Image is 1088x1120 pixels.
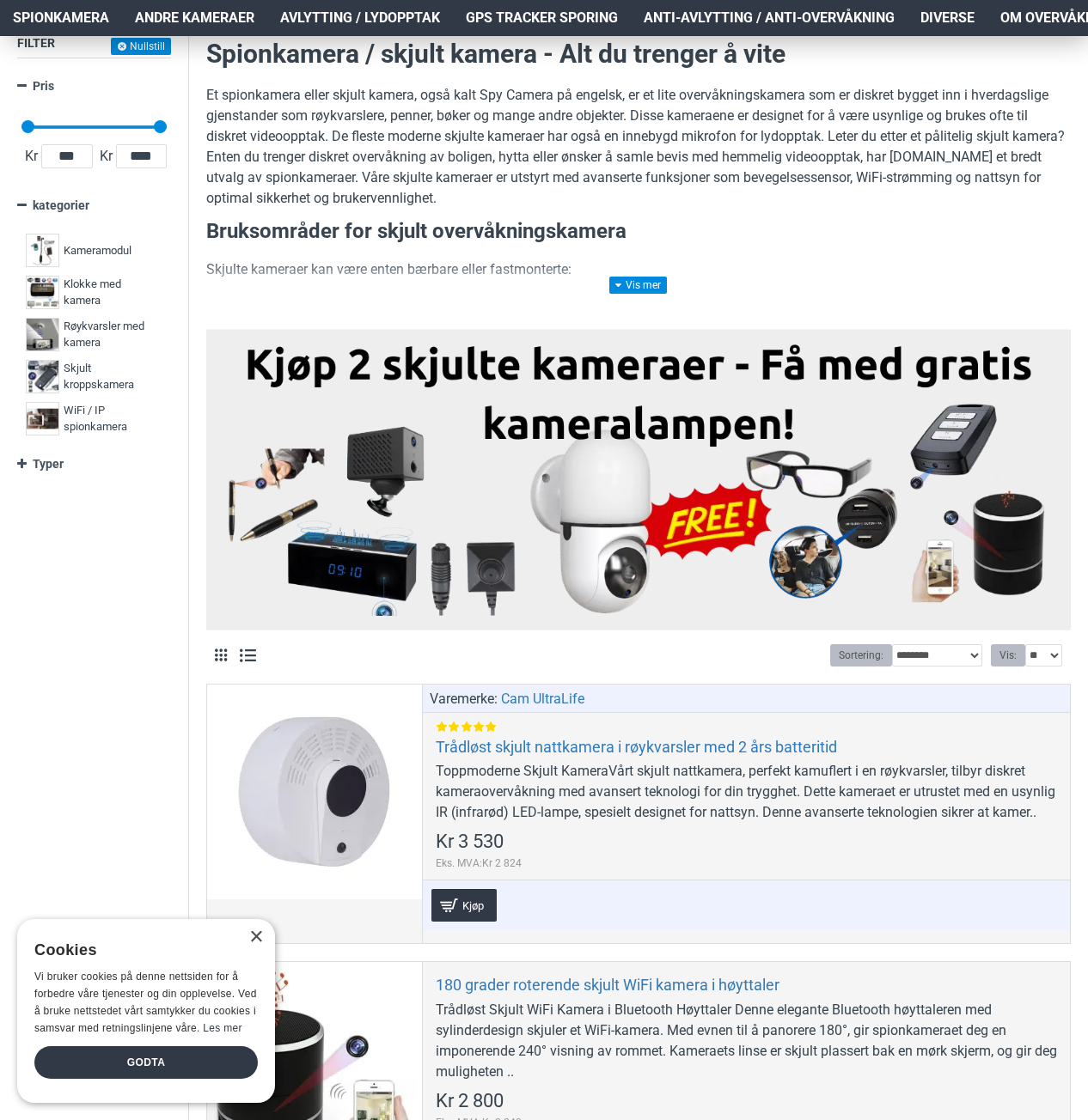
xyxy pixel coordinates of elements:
[280,8,440,28] span: Avlytting / Lydopptak
[17,191,171,221] a: kategorier
[96,146,116,167] span: Kr
[17,36,55,50] span: Filter
[436,832,504,851] span: Kr 3 530
[501,689,584,709] a: Cam UltraLife
[26,318,59,351] img: Røykvarsler med kamera
[436,1000,1057,1082] div: Trådløst Skjult WiFi Kamera i Bluetooth Høyttaler Denne elegante Bluetooth høyttaleren med sylind...
[64,360,158,393] span: Skjult kroppskamera
[466,8,618,28] span: GPS Tracker Sporing
[436,855,522,871] span: Eks. MVA:Kr 2 824
[34,932,247,969] div: Cookies
[436,1092,504,1111] span: Kr 2 800
[64,242,131,259] span: Kameramodul
[26,234,59,267] img: Kameramodul
[830,644,892,667] label: Sortering:
[64,402,158,435] span: WiFi / IP spionkamera
[241,289,1071,330] li: Disse kan tas med overalt og brukes til skjult filming i situasjoner der diskresjon er nødvendig ...
[436,975,779,995] a: 180 grader roterende skjult WiFi kamera i høyttaler
[17,449,171,479] a: Typer
[920,8,975,28] span: Diverse
[206,85,1071,209] p: Et spionkamera eller skjult kamera, også kalt Spy Camera på engelsk, er et lite overvåkningskamer...
[13,8,109,28] span: Spionkamera
[206,217,1071,247] h3: Bruksområder for skjult overvåkningskamera
[249,931,262,944] div: Close
[206,36,1071,72] h2: Spionkamera / skjult kamera - Alt du trenger å vite
[458,900,488,911] span: Kjøp
[203,1022,241,1034] a: Les mer, opens a new window
[21,146,41,167] span: Kr
[436,761,1057,823] div: Toppmoderne Skjult KameraVårt skjult nattkamera, perfekt kamuflert i en røykvarsler, tilbyr diskr...
[436,737,837,757] a: Trådløst skjult nattkamera i røykvarsler med 2 års batteritid
[34,971,257,1033] span: Vi bruker cookies på denne nettsiden for å forbedre våre tjenester og din opplevelse. Ved å bruke...
[241,290,397,307] strong: Bærbare spionkameraer:
[206,259,1071,280] p: Skjulte kameraer kan være enten bærbare eller fastmonterte:
[644,8,895,28] span: Anti-avlytting / Anti-overvåkning
[26,276,59,309] img: Klokke med kamera
[26,360,59,393] img: Skjult kroppskamera
[34,1046,258,1079] div: Godta
[26,402,59,435] img: WiFi / IP spionkamera
[135,8,254,28] span: Andre kameraer
[64,318,158,351] span: Røykvarsler med kamera
[207,685,422,899] a: Trådløst skjult nattkamera i røykvarsler med 2 års batteritid Trådløst skjult nattkamera i røykva...
[111,38,171,55] button: Nullstill
[430,689,498,709] span: Varemerke:
[64,276,158,309] span: Klokke med kamera
[17,71,171,101] a: Pris
[219,338,1058,616] img: Kjøp 2 skjulte kameraer – Få med gratis kameralampe!
[991,644,1025,667] label: Vis:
